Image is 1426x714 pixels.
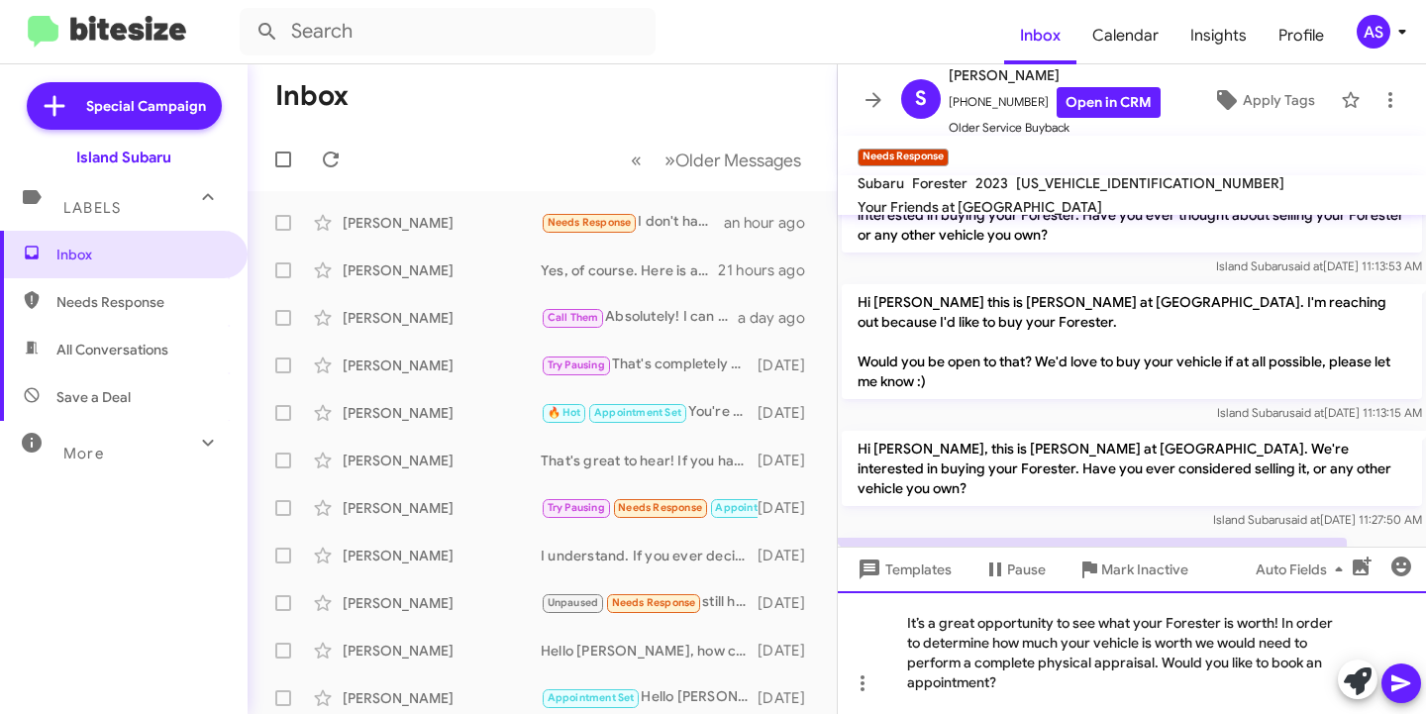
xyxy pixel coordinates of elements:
[758,593,821,613] div: [DATE]
[664,148,675,172] span: »
[975,174,1008,192] span: 2023
[858,198,1102,216] span: Your Friends at [GEOGRAPHIC_DATA]
[240,8,656,55] input: Search
[548,596,599,609] span: Unpaused
[758,546,821,565] div: [DATE]
[343,451,541,470] div: [PERSON_NAME]
[1216,258,1422,273] span: Island Subaru [DATE] 11:13:53 AM
[1357,15,1390,49] div: AS
[724,213,821,233] div: an hour ago
[541,211,724,234] div: I don't have a plan to selling my car. How much are you willing to pay for it?
[1340,15,1404,49] button: AS
[675,150,801,171] span: Older Messages
[343,356,541,375] div: [PERSON_NAME]
[842,431,1422,506] p: Hi [PERSON_NAME], this is [PERSON_NAME] at [GEOGRAPHIC_DATA]. We're interested in buying your For...
[949,87,1161,118] span: [PHONE_NUMBER]
[343,641,541,661] div: [PERSON_NAME]
[718,260,821,280] div: 21 hours ago
[949,118,1161,138] span: Older Service Buyback
[838,552,968,587] button: Templates
[1195,82,1331,118] button: Apply Tags
[63,199,121,217] span: Labels
[1174,7,1263,64] a: Insights
[541,496,758,519] div: Yes Ty I'll be in touch in a few months
[1076,7,1174,64] a: Calendar
[758,688,821,708] div: [DATE]
[838,591,1426,714] div: It’s a great opportunity to see what your Forester is worth! In order to determine how much your ...
[1263,7,1340,64] a: Profile
[76,148,171,167] div: Island Subaru
[968,552,1062,587] button: Pause
[915,83,927,115] span: S
[1057,87,1161,118] a: Open in CRM
[343,593,541,613] div: [PERSON_NAME]
[758,356,821,375] div: [DATE]
[541,306,738,329] div: Absolutely! I can follow up with you at the end of the year to discuss your options. Just let me ...
[548,406,581,419] span: 🔥 Hot
[548,311,599,324] span: Call Them
[949,63,1161,87] span: [PERSON_NAME]
[63,445,104,462] span: More
[1217,405,1422,420] span: Island Subaru [DATE] 11:13:15 AM
[548,216,632,229] span: Needs Response
[541,260,718,280] div: Yes, of course. Here is a link to our pre-owned inventory. [URL][DOMAIN_NAME].
[343,308,541,328] div: [PERSON_NAME]
[56,245,225,264] span: Inbox
[594,406,681,419] span: Appointment Set
[738,308,821,328] div: a day ago
[541,591,758,614] div: still have time with lease
[619,140,654,180] button: Previous
[548,691,635,704] span: Appointment Set
[1289,405,1324,420] span: said at
[758,451,821,470] div: [DATE]
[275,80,349,112] h1: Inbox
[1213,512,1422,527] span: Island Subaru [DATE] 11:27:50 AM
[715,501,802,514] span: Appointment Set
[1240,552,1367,587] button: Auto Fields
[541,354,758,376] div: That's completely understandable! If you're considering selling your vehicle in the future, let u...
[1256,552,1351,587] span: Auto Fields
[27,82,222,130] a: Special Campaign
[1101,552,1188,587] span: Mark Inactive
[56,340,168,359] span: All Conversations
[758,498,821,518] div: [DATE]
[56,292,225,312] span: Needs Response
[548,501,605,514] span: Try Pausing
[612,596,696,609] span: Needs Response
[86,96,206,116] span: Special Campaign
[1062,552,1204,587] button: Mark Inactive
[343,213,541,233] div: [PERSON_NAME]
[653,140,813,180] button: Next
[758,641,821,661] div: [DATE]
[541,401,758,424] div: You're welcome! Looking forward to seeing you on the 20th at 2:00 PM.
[1004,7,1076,64] a: Inbox
[912,174,968,192] span: Forester
[1285,512,1320,527] span: said at
[842,284,1422,399] p: Hi [PERSON_NAME] this is [PERSON_NAME] at [GEOGRAPHIC_DATA]. I'm reaching out because I'd like to...
[854,552,952,587] span: Templates
[541,451,758,470] div: That's great to hear! If you have any questions or need assistance with your current vehicle, fee...
[541,546,758,565] div: I understand. If you ever decide to sell your vehicle or have questions in the future, feel free ...
[620,140,813,180] nav: Page navigation example
[858,174,904,192] span: Subaru
[618,501,702,514] span: Needs Response
[758,403,821,423] div: [DATE]
[541,686,758,709] div: Hello [PERSON_NAME], as per [PERSON_NAME], we are not interested in the Outback.
[343,546,541,565] div: [PERSON_NAME]
[541,641,758,661] div: Hello [PERSON_NAME], how can we help you?
[343,403,541,423] div: [PERSON_NAME]
[1007,552,1046,587] span: Pause
[343,688,541,708] div: [PERSON_NAME]
[1243,82,1315,118] span: Apply Tags
[56,387,131,407] span: Save a Deal
[1016,174,1284,192] span: [US_VEHICLE_IDENTIFICATION_NUMBER]
[858,149,949,166] small: Needs Response
[343,260,541,280] div: [PERSON_NAME]
[631,148,642,172] span: «
[548,358,605,371] span: Try Pausing
[343,498,541,518] div: [PERSON_NAME]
